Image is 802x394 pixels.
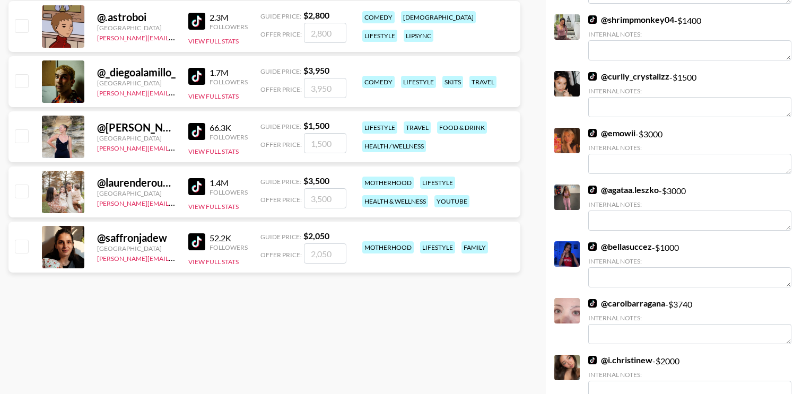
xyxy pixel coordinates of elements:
[404,121,431,134] div: travel
[588,144,791,152] div: Internal Notes:
[362,76,395,88] div: comedy
[434,195,469,207] div: youtube
[588,72,597,81] img: TikTok
[588,185,791,231] div: - $ 3000
[97,244,176,252] div: [GEOGRAPHIC_DATA]
[401,11,476,23] div: [DEMOGRAPHIC_DATA]
[588,186,597,194] img: TikTok
[210,12,248,23] div: 2.3M
[404,30,433,42] div: lipsync
[210,233,248,243] div: 52.2K
[97,87,254,97] a: [PERSON_NAME][EMAIL_ADDRESS][DOMAIN_NAME]
[260,12,301,20] span: Guide Price:
[303,65,329,75] strong: $ 3,950
[362,241,414,253] div: motherhood
[362,140,426,152] div: health / wellness
[303,10,329,20] strong: $ 2,800
[303,176,329,186] strong: $ 3,500
[188,233,205,250] img: TikTok
[97,79,176,87] div: [GEOGRAPHIC_DATA]
[260,85,302,93] span: Offer Price:
[97,121,176,134] div: @ [PERSON_NAME]
[588,30,791,38] div: Internal Notes:
[97,197,254,207] a: [PERSON_NAME][EMAIL_ADDRESS][DOMAIN_NAME]
[437,121,487,134] div: food & drink
[304,23,346,43] input: 2,800
[588,371,791,379] div: Internal Notes:
[304,188,346,208] input: 3,500
[588,241,791,287] div: - $ 1000
[588,200,791,208] div: Internal Notes:
[97,66,176,79] div: @ _diegoalamillo_
[188,147,239,155] button: View Full Stats
[461,241,488,253] div: family
[304,243,346,264] input: 2,050
[588,314,791,322] div: Internal Notes:
[588,356,597,364] img: TikTok
[362,121,397,134] div: lifestyle
[588,257,791,265] div: Internal Notes:
[588,242,597,251] img: TikTok
[210,188,248,196] div: Followers
[362,177,414,189] div: motherhood
[260,141,302,148] span: Offer Price:
[97,176,176,189] div: @ laurenderouennn
[188,13,205,30] img: TikTok
[210,122,248,133] div: 66.3K
[210,178,248,188] div: 1.4M
[260,30,302,38] span: Offer Price:
[588,14,674,25] a: @shrimpmonkey04
[260,67,301,75] span: Guide Price:
[588,87,791,95] div: Internal Notes:
[210,133,248,141] div: Followers
[588,71,791,117] div: - $ 1500
[97,142,254,152] a: [PERSON_NAME][EMAIL_ADDRESS][DOMAIN_NAME]
[588,298,791,344] div: - $ 3740
[97,24,176,32] div: [GEOGRAPHIC_DATA]
[588,299,597,308] img: TikTok
[97,189,176,197] div: [GEOGRAPHIC_DATA]
[260,251,302,259] span: Offer Price:
[303,120,329,130] strong: $ 1,500
[469,76,496,88] div: travel
[588,14,791,60] div: - $ 1400
[588,128,635,138] a: @emowii
[188,258,239,266] button: View Full Stats
[97,231,176,244] div: @ saffronjadew
[260,122,301,130] span: Guide Price:
[588,355,652,365] a: @i.christinew
[304,133,346,153] input: 1,500
[304,78,346,98] input: 3,950
[420,241,455,253] div: lifestyle
[260,196,302,204] span: Offer Price:
[420,177,455,189] div: lifestyle
[260,178,301,186] span: Guide Price:
[188,203,239,211] button: View Full Stats
[588,185,659,195] a: @agataa.leszko
[210,23,248,31] div: Followers
[588,71,669,82] a: @curlly_crystallzz
[97,252,254,262] a: [PERSON_NAME][EMAIL_ADDRESS][DOMAIN_NAME]
[362,30,397,42] div: lifestyle
[210,67,248,78] div: 1.7M
[588,15,597,24] img: TikTok
[188,68,205,85] img: TikTok
[588,298,665,309] a: @carolbarragana
[188,178,205,195] img: TikTok
[188,37,239,45] button: View Full Stats
[303,231,329,241] strong: $ 2,050
[97,11,176,24] div: @ .astroboi
[188,123,205,140] img: TikTok
[362,195,428,207] div: health & wellness
[97,32,254,42] a: [PERSON_NAME][EMAIL_ADDRESS][DOMAIN_NAME]
[362,11,395,23] div: comedy
[588,241,652,252] a: @bellasuccez
[588,128,791,174] div: - $ 3000
[188,92,239,100] button: View Full Stats
[97,134,176,142] div: [GEOGRAPHIC_DATA]
[210,78,248,86] div: Followers
[442,76,463,88] div: skits
[401,76,436,88] div: lifestyle
[588,129,597,137] img: TikTok
[260,233,301,241] span: Guide Price:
